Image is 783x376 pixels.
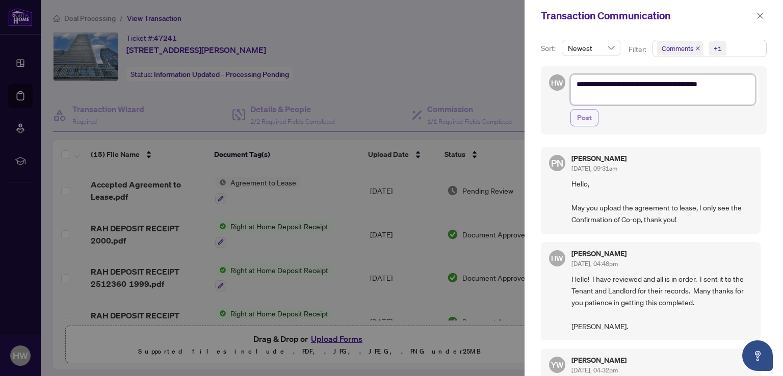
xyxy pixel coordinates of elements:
[571,260,618,267] span: [DATE], 04:48pm
[551,156,563,170] span: PN
[571,273,752,333] span: Hello! I have reviewed and all is in order. I sent it to the Tenant and Landlord for their record...
[577,110,592,126] span: Post
[662,43,693,53] span: Comments
[571,366,618,374] span: [DATE], 04:32pm
[714,43,722,53] div: +1
[742,340,773,371] button: Open asap
[541,8,753,23] div: Transaction Communication
[541,43,558,54] p: Sort:
[551,77,563,89] span: HW
[695,46,700,51] span: close
[629,44,648,55] p: Filter:
[551,252,563,264] span: HW
[571,357,627,364] h5: [PERSON_NAME]
[571,165,617,172] span: [DATE], 09:31am
[657,41,703,56] span: Comments
[571,178,752,226] span: Hello, May you upload the agreement to lease, I only see the Confirmation of Co-op, thank you!
[568,40,614,56] span: Newest
[571,250,627,257] h5: [PERSON_NAME]
[570,109,598,126] button: Post
[756,12,764,19] span: close
[571,155,627,162] h5: [PERSON_NAME]
[551,359,564,371] span: YW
